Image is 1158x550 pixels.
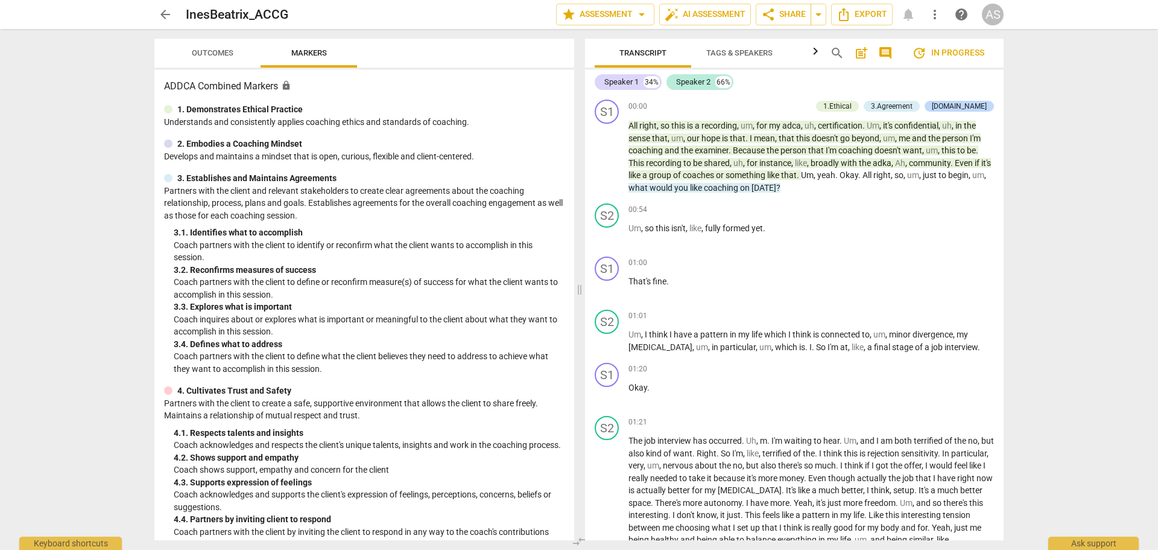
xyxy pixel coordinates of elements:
span: Filler word [689,223,701,233]
span: and [912,133,928,143]
button: AI Assessment [659,4,751,25]
div: Change speaker [595,416,619,440]
span: the [681,145,695,155]
span: AI Assessment [665,7,745,22]
span: interview [944,342,978,352]
span: , [922,145,926,155]
span: , [756,436,760,446]
button: AS [982,4,1004,25]
div: Change speaker [595,310,619,334]
span: connected [821,330,862,339]
span: update [912,46,926,60]
span: interview [657,436,693,446]
span: , [641,223,645,233]
span: stage [892,342,915,352]
span: adca [782,121,801,130]
span: , [870,330,873,339]
span: I'm [771,436,784,446]
span: is [687,121,695,130]
span: hear [823,436,840,446]
span: to [814,436,823,446]
div: Ask support [1048,537,1139,550]
span: This [628,158,646,168]
span: be [967,145,976,155]
span: I [876,436,881,446]
button: Share [756,4,811,25]
span: shared [704,158,730,168]
span: you [674,183,690,193]
span: more_vert [928,7,942,22]
span: That's [628,277,653,286]
span: arrow_drop_down [634,7,649,22]
span: , [891,158,895,168]
span: so [660,121,671,130]
span: person [780,145,808,155]
button: Search [827,43,847,63]
span: , [756,342,759,352]
span: . [647,383,650,392]
span: yeah [817,170,835,180]
span: in [730,330,738,339]
span: share [761,7,776,22]
span: particular [720,342,756,352]
button: Show/Hide comments [876,43,895,63]
p: Coach inquires about or explores what is important or meaningful to the client about what they wa... [174,313,565,338]
span: the [964,121,976,130]
span: , [737,121,741,130]
span: go [840,133,852,143]
span: Tags & Speakers [706,48,773,57]
div: 3. 2. Reconfirms measures of success [174,264,565,277]
span: search [830,46,844,60]
span: have [674,330,694,339]
span: , [879,133,883,143]
span: both [894,436,914,446]
div: Keyboard shortcuts [19,537,122,550]
button: Review is in progress [902,41,994,65]
span: examiner [695,145,729,155]
span: life [751,330,764,339]
h3: ADDCA Combined Markers [164,79,565,94]
p: Partners with the client to create a safe, supportive environment that allows the client to share... [164,397,565,422]
span: like [628,170,642,180]
span: a [694,330,700,339]
span: the [767,145,780,155]
span: I [788,330,793,339]
span: that [652,133,668,143]
span: Filler word [972,170,984,180]
span: coaches [683,170,716,180]
span: recording [701,121,737,130]
span: adka [873,158,891,168]
span: Filler word [733,158,743,168]
span: Even [955,158,975,168]
span: , [708,342,712,352]
span: confidential [894,121,938,130]
span: star [562,7,576,22]
span: , [743,158,747,168]
span: fine [653,277,666,286]
span: . [840,436,844,446]
span: Filler word [883,133,895,143]
span: Because [733,145,767,155]
span: I'm [970,133,981,143]
span: sense [628,133,652,143]
span: or [716,170,726,180]
span: our [687,133,701,143]
span: mean [754,133,775,143]
span: like [767,170,781,180]
p: 4. Cultivates Trust and Safety [177,385,291,397]
button: Sharing summary [811,4,826,25]
span: . [951,158,955,168]
span: broadly [811,158,841,168]
span: it's [883,121,894,130]
span: coaching [628,145,665,155]
span: coaching [704,183,740,193]
span: . [805,342,809,352]
span: am [881,436,894,446]
span: divergence [913,330,953,339]
span: instance [759,158,791,168]
span: begin [948,170,969,180]
span: , [905,158,909,168]
span: . [858,170,862,180]
span: Transcript [619,48,666,57]
div: Speaker 1 [604,76,639,88]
